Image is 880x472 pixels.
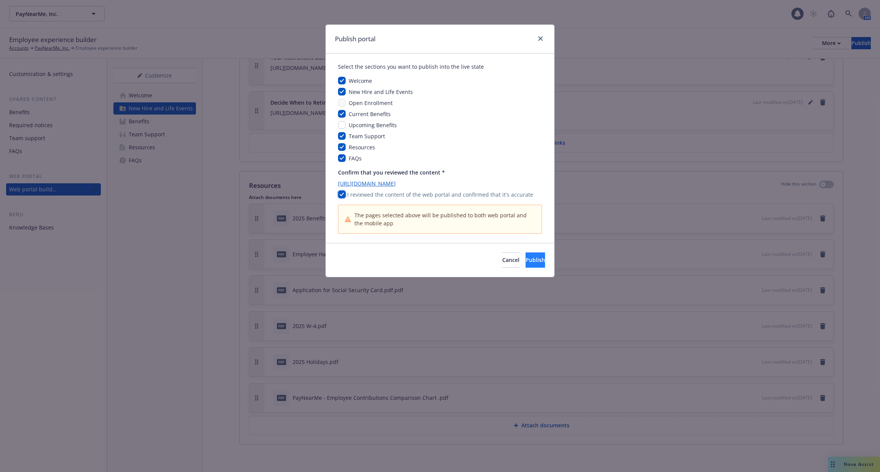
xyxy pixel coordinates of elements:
div: Select the sections you want to publish into the live state [338,63,542,71]
span: Open Enrollment [349,99,393,107]
span: Upcoming Benefits [349,121,397,129]
span: New Hire and Life Events [349,88,413,95]
a: close [536,34,545,43]
p: I reviewed the content of the web portal and confirmed that it's accurate [347,191,533,199]
span: The pages selected above will be published to both web portal and the mobile app [354,211,535,227]
h1: Publish portal [335,34,375,44]
span: Publish [526,256,545,263]
button: Cancel [502,252,519,268]
p: Confirm that you reviewed the content * [338,168,542,176]
span: Current Benefits [349,110,391,118]
span: FAQs [349,155,362,162]
a: [URL][DOMAIN_NAME] [338,179,542,188]
button: Publish [526,252,545,268]
span: Welcome [349,77,372,84]
span: Cancel [502,256,519,263]
span: Resources [349,144,375,151]
span: Team Support [349,133,385,140]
